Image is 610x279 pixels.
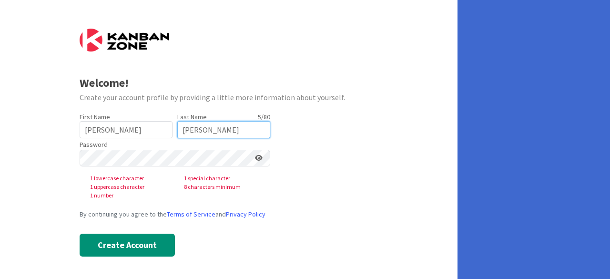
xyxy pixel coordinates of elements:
span: 1 special character [176,174,270,183]
img: Kanban Zone [80,29,169,52]
a: Privacy Policy [226,210,265,218]
label: Password [80,140,108,150]
div: By continuing you agree to the and [80,209,378,219]
div: Welcome! [80,74,378,92]
span: 1 lowercase character [82,174,176,183]
span: 1 uppercase character [82,183,176,191]
button: Create Account [80,234,175,257]
div: 5 / 80 [210,113,270,121]
span: 8 characters minimum [176,183,270,191]
label: Last Name [177,113,207,121]
label: First Name [80,113,110,121]
a: Terms of Service [167,210,215,218]
div: Create your account profile by providing a little more information about yourself. [80,92,378,103]
span: 1 number [82,191,176,200]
